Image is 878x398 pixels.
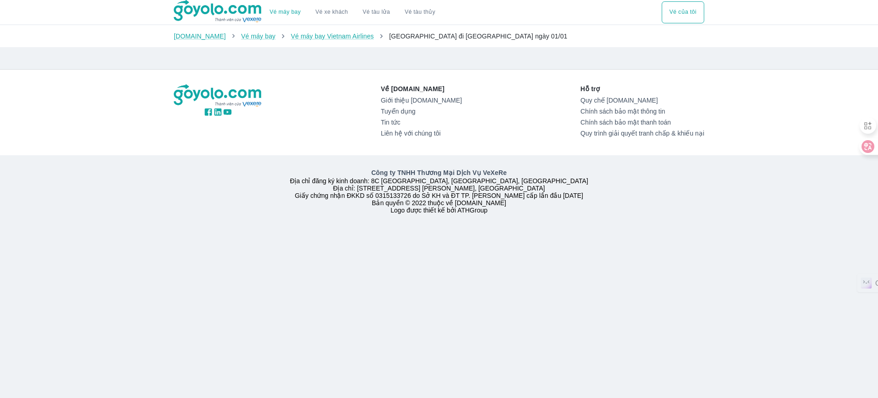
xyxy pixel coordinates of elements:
[580,97,704,104] a: Quy chế [DOMAIN_NAME]
[580,130,704,137] a: Quy trình giải quyết tranh chấp & khiếu nại
[580,84,704,93] p: Hỗ trợ
[662,1,704,23] button: Vé của tôi
[291,33,374,40] a: Vé máy bay Vietnam Airlines
[580,119,704,126] a: Chính sách bảo mật thanh toán
[316,9,348,16] a: Vé xe khách
[168,168,710,214] div: Địa chỉ đăng ký kinh doanh: 8C [GEOGRAPHIC_DATA], [GEOGRAPHIC_DATA], [GEOGRAPHIC_DATA] Địa chỉ: [...
[381,119,462,126] a: Tin tức
[174,84,262,107] img: logo
[174,33,226,40] a: [DOMAIN_NAME]
[176,168,702,177] p: Công ty TNHH Thương Mại Dịch Vụ VeXeRe
[381,97,462,104] a: Giới thiệu [DOMAIN_NAME]
[381,84,462,93] p: Về [DOMAIN_NAME]
[389,33,567,40] span: [GEOGRAPHIC_DATA] đi [GEOGRAPHIC_DATA] ngày 01/01
[662,1,704,23] div: choose transportation mode
[262,1,443,23] div: choose transportation mode
[580,108,704,115] a: Chính sách bảo mật thông tin
[355,1,397,23] a: Vé tàu lửa
[397,1,443,23] button: Vé tàu thủy
[270,9,301,16] a: Vé máy bay
[381,130,462,137] a: Liên hệ với chúng tôi
[174,32,704,41] nav: breadcrumb
[241,33,275,40] a: Vé máy bay
[381,108,462,115] a: Tuyển dụng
